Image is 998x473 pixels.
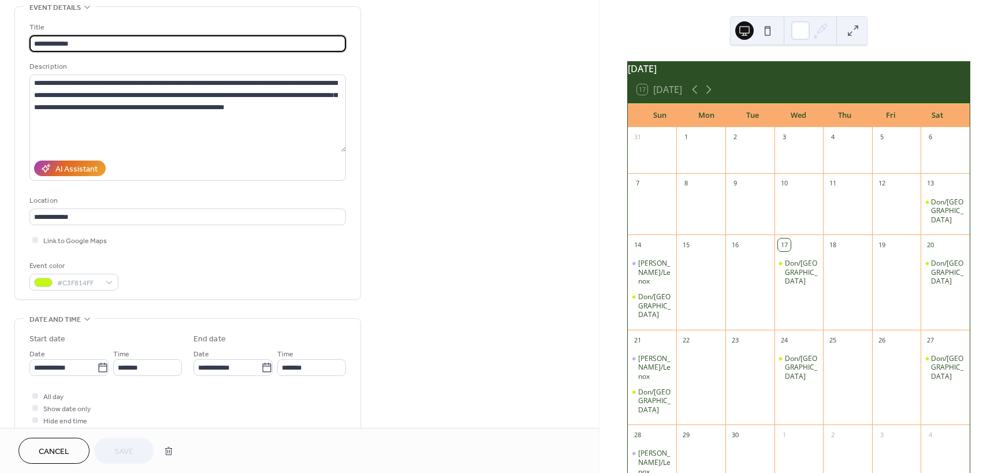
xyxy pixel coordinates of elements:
[628,292,677,319] div: Don/Cheshire
[29,61,344,73] div: Description
[729,334,742,347] div: 23
[57,277,100,289] span: #C3F814FF
[826,334,839,347] div: 25
[729,131,742,144] div: 2
[774,354,824,381] div: Don/Cheshire
[822,104,868,127] div: Thu
[277,348,293,360] span: Time
[631,334,644,347] div: 21
[638,388,672,415] div: Don/[GEOGRAPHIC_DATA]
[631,429,644,441] div: 28
[924,334,937,347] div: 27
[924,131,937,144] div: 6
[628,259,677,286] div: Barbara B/Lenox
[631,131,644,144] div: 31
[921,354,970,381] div: Don/Cheshire
[680,131,692,144] div: 1
[826,429,839,441] div: 2
[826,239,839,251] div: 18
[921,198,970,225] div: Don/Cheshire
[778,131,791,144] div: 3
[931,354,965,381] div: Don/[GEOGRAPHIC_DATA]
[868,104,914,127] div: Fri
[778,429,791,441] div: 1
[29,314,81,326] span: Date and time
[776,104,822,127] div: Wed
[43,391,64,403] span: All day
[193,333,226,345] div: End date
[876,131,888,144] div: 5
[43,403,91,415] span: Show date only
[638,259,672,286] div: [PERSON_NAME]/Lenox
[729,239,742,251] div: 16
[921,259,970,286] div: Don/Cheshire
[914,104,960,127] div: Sat
[729,104,776,127] div: Tue
[729,177,742,190] div: 9
[924,177,937,190] div: 13
[826,177,839,190] div: 11
[924,239,937,251] div: 20
[628,62,970,76] div: [DATE]
[29,348,45,360] span: Date
[193,348,209,360] span: Date
[924,429,937,441] div: 4
[931,198,965,225] div: Don/[GEOGRAPHIC_DATA]
[628,388,677,415] div: Don/Cheshire
[631,177,644,190] div: 7
[43,415,87,427] span: Hide end time
[55,163,98,176] div: AI Assistant
[638,292,672,319] div: Don/[GEOGRAPHIC_DATA]
[39,446,69,458] span: Cancel
[876,239,888,251] div: 19
[631,239,644,251] div: 14
[785,354,819,381] div: Don/[GEOGRAPHIC_DATA]
[680,334,692,347] div: 22
[29,333,65,345] div: Start date
[18,438,90,464] button: Cancel
[43,235,107,247] span: Link to Google Maps
[638,354,672,381] div: [PERSON_NAME]/Lenox
[826,131,839,144] div: 4
[774,259,824,286] div: Don/Cheshire
[29,195,344,207] div: Location
[778,334,791,347] div: 24
[29,2,81,14] span: Event details
[876,334,888,347] div: 26
[29,260,116,272] div: Event color
[785,259,819,286] div: Don/[GEOGRAPHIC_DATA]
[680,429,692,441] div: 29
[931,259,965,286] div: Don/[GEOGRAPHIC_DATA]
[778,177,791,190] div: 10
[729,429,742,441] div: 30
[778,239,791,251] div: 17
[680,177,692,190] div: 8
[876,177,888,190] div: 12
[680,239,692,251] div: 15
[876,429,888,441] div: 3
[628,354,677,381] div: Barbara B/Lenox
[683,104,729,127] div: Mon
[113,348,129,360] span: Time
[29,21,344,33] div: Title
[34,161,106,176] button: AI Assistant
[637,104,683,127] div: Sun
